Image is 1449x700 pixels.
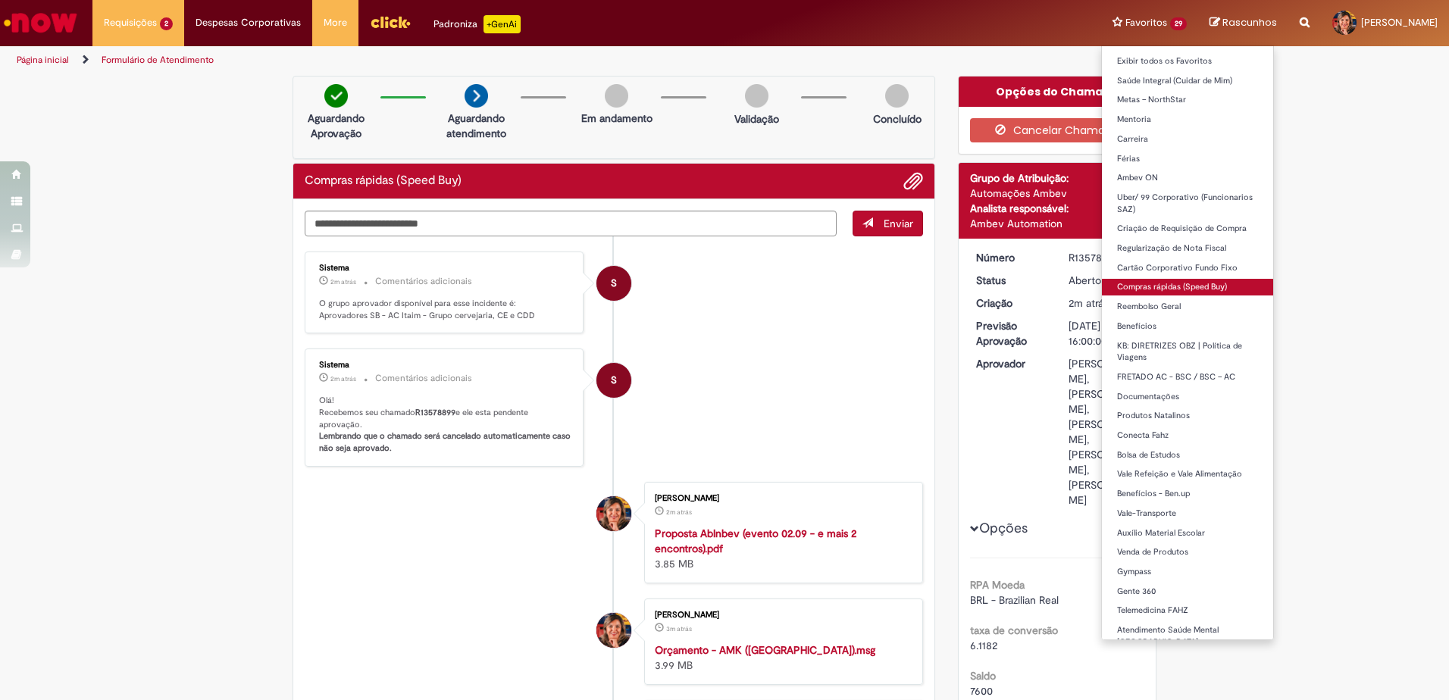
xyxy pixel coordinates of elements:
[1102,622,1273,650] a: Atendimento Saúde Mental [GEOGRAPHIC_DATA]
[305,211,837,236] textarea: Digite sua mensagem aqui...
[1210,16,1277,30] a: Rascunhos
[853,211,923,236] button: Enviar
[1102,170,1273,186] a: Ambev ON
[1069,250,1139,265] div: R13578899
[1102,427,1273,444] a: Conecta Fahz
[160,17,173,30] span: 2
[433,15,521,33] div: Padroniza
[611,362,617,398] span: S
[655,527,856,555] a: Proposta AbInbev (evento 02.09 - e mais 2 encontros).pdf
[1101,45,1274,640] ul: Favoritos
[970,639,997,652] span: 6.1182
[330,374,356,383] span: 2m atrás
[375,372,472,385] small: Comentários adicionais
[655,642,907,673] div: 3.99 MB
[970,669,996,683] b: Saldo
[2,8,80,38] img: ServiceNow
[970,201,1145,216] div: Analista responsável:
[415,407,455,418] b: R13578899
[1102,131,1273,148] a: Carreira
[666,624,692,633] time: 29/09/2025 18:42:46
[11,46,955,74] ul: Trilhas de página
[1102,408,1273,424] a: Produtos Natalinos
[1102,544,1273,561] a: Venda de Produtos
[1069,295,1139,311] div: 29/09/2025 18:44:01
[1102,564,1273,580] a: Gympass
[1102,525,1273,542] a: Auxílio Material Escolar
[611,265,617,302] span: S
[102,54,214,66] a: Formulário de Atendimento
[884,217,913,230] span: Enviar
[484,15,521,33] p: +GenAi
[324,15,347,30] span: More
[1170,17,1187,30] span: 29
[596,266,631,301] div: System
[965,295,1058,311] dt: Criação
[873,111,922,127] p: Concluído
[1361,16,1438,29] span: [PERSON_NAME]
[970,118,1145,142] button: Cancelar Chamado
[903,171,923,191] button: Adicionar anexos
[965,318,1058,348] dt: Previsão Aprovação
[970,684,993,698] span: 7600
[1102,389,1273,405] a: Documentações
[1102,111,1273,128] a: Mentoria
[965,250,1058,265] dt: Número
[370,11,411,33] img: click_logo_yellow_360x200.png
[1069,296,1108,310] span: 2m atrás
[17,54,69,66] a: Página inicial
[1102,505,1273,522] a: Vale-Transporte
[1102,151,1273,167] a: Férias
[1102,260,1273,277] a: Cartão Corporativo Fundo Fixo
[1069,356,1139,508] div: [PERSON_NAME], [PERSON_NAME], [PERSON_NAME], [PERSON_NAME], [PERSON_NAME]
[1102,279,1273,295] a: Compras rápidas (Speed Buy)
[330,277,356,286] time: 29/09/2025 18:44:18
[1102,447,1273,464] a: Bolsa de Estudos
[299,111,373,141] p: Aguardando Aprovação
[970,216,1145,231] div: Ambev Automation
[319,298,571,321] p: O grupo aprovador disponível para esse incidente é: Aprovadores SB - AC Itaim - Grupo cervejaria,...
[596,363,631,398] div: System
[1102,583,1273,600] a: Gente 360
[970,170,1145,186] div: Grupo de Atribuição:
[1102,318,1273,335] a: Benefícios
[1069,273,1139,288] div: Aberto
[965,273,1058,288] dt: Status
[1102,53,1273,70] a: Exibir todos os Favoritos
[1102,466,1273,483] a: Vale Refeição e Vale Alimentação
[970,623,1058,637] b: taxa de conversão
[319,264,571,273] div: Sistema
[319,361,571,370] div: Sistema
[655,611,907,620] div: [PERSON_NAME]
[965,356,1058,371] dt: Aprovador
[1125,15,1167,30] span: Favoritos
[196,15,301,30] span: Despesas Corporativas
[970,186,1145,201] div: Automações Ambev
[305,174,462,188] h2: Compras rápidas (Speed Buy) Histórico de tíquete
[440,111,513,141] p: Aguardando atendimento
[605,84,628,108] img: img-circle-grey.png
[375,275,472,288] small: Comentários adicionais
[1102,602,1273,619] a: Telemedicina FAHZ
[104,15,157,30] span: Requisições
[1102,298,1273,315] a: Reembolso Geral
[655,643,875,657] a: Orçamento - AMK ([GEOGRAPHIC_DATA]).msg
[330,374,356,383] time: 29/09/2025 18:44:13
[596,613,631,648] div: Vania Cristina Manosalva Astudillo
[1102,220,1273,237] a: Criação de Requisição de Compra
[1222,15,1277,30] span: Rascunhos
[1102,92,1273,108] a: Metas – NorthStar
[666,624,692,633] span: 3m atrás
[596,496,631,531] div: Vania Cristina Manosalva Astudillo
[655,494,907,503] div: [PERSON_NAME]
[465,84,488,108] img: arrow-next.png
[1102,240,1273,257] a: Regularização de Nota Fiscal
[1102,73,1273,89] a: Saúde Integral (Cuidar de Mim)
[319,430,573,454] b: Lembrando que o chamado será cancelado automaticamente caso não seja aprovado.
[959,77,1156,107] div: Opções do Chamado
[666,508,692,517] time: 29/09/2025 18:43:43
[970,578,1025,592] b: RPA Moeda
[970,593,1059,607] span: BRL - Brazilian Real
